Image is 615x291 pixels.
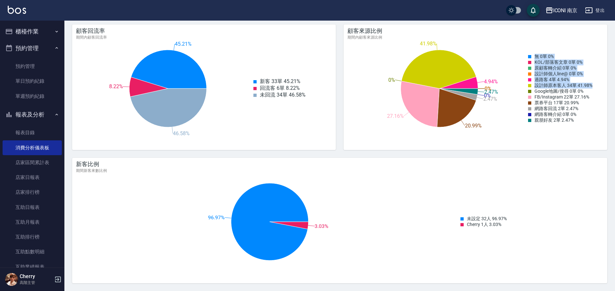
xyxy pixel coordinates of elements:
[347,35,603,40] div: 期間內顧客來源比例
[3,23,62,40] button: 櫃檯作業
[3,125,62,140] a: 報表目錄
[460,216,507,222] div: 未設定 32人 96.97%
[109,83,123,89] text: 8.22%
[3,155,62,170] a: 店家區間累計表
[3,215,62,230] a: 互助月報表
[528,65,592,71] div: 原顧客轉介紹 0單 0%
[76,35,332,40] div: 期間內顧客回流率
[3,259,62,274] a: 互助業績報表
[528,100,592,106] div: 票券平台 17單 20.99%
[253,85,306,92] div: 回流客 6單 8.22%
[175,41,192,47] text: 45.21%
[3,89,62,104] a: 單週預約紀錄
[253,78,306,85] div: 新客 33單 45.21%
[3,170,62,185] a: 店家日報表
[76,168,603,174] div: 期間新客來數比例
[483,96,497,102] text: 2.47%
[8,6,26,14] img: Logo
[553,6,578,14] div: ICONI 南京
[3,244,62,259] a: 互助點數明細
[484,79,498,85] text: 4.94%
[420,41,437,47] text: 41.98%
[528,71,592,77] div: 設計師個人line@ 0單 0%
[528,112,592,117] div: 網路客轉介紹 0單 0%
[347,27,603,35] div: 顧客來源比例
[3,40,62,57] button: 預約管理
[3,140,62,155] a: 消費分析儀表板
[315,223,328,229] text: 3.03%
[528,83,592,89] div: 設計師原本客人 34單 41.98%
[173,130,190,136] text: 46.58%
[76,160,603,168] div: 新客比例
[20,273,52,280] h5: Cherry
[3,59,62,74] a: 預約管理
[528,54,592,60] div: 無 0單 0%
[387,113,404,119] text: 27.16%
[460,222,507,228] div: Cherry 1人 3.03%
[388,77,395,83] text: 0%
[485,85,491,91] text: 0%
[528,117,592,123] div: 親朋好友 2單 2.47%
[528,60,592,65] div: KOL/部落客文章 0單 0%
[484,89,498,95] text: 2.47%
[465,123,482,129] text: 20.99%
[253,92,306,99] div: 未回流 34單 46.58%
[20,280,52,286] p: 高階主管
[3,185,62,200] a: 店家排行榜
[3,74,62,89] a: 單日預約紀錄
[3,230,62,244] a: 互助排行榜
[3,106,62,123] button: 報表及分析
[582,5,607,16] button: 登出
[3,200,62,215] a: 互助日報表
[528,106,592,112] div: 網路客回流 2單 2.47%
[528,89,592,94] div: Google地圖/搜尋 0單 0%
[76,27,332,35] div: 顧客回流率
[528,77,592,83] div: 過路客 4單 4.94%
[208,214,225,221] text: 96.97%
[543,4,580,17] button: ICONI 南京
[484,92,491,99] text: 0%
[527,4,540,17] button: save
[528,94,592,100] div: FB/Instagram 22單 27.16%
[5,273,18,286] img: Person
